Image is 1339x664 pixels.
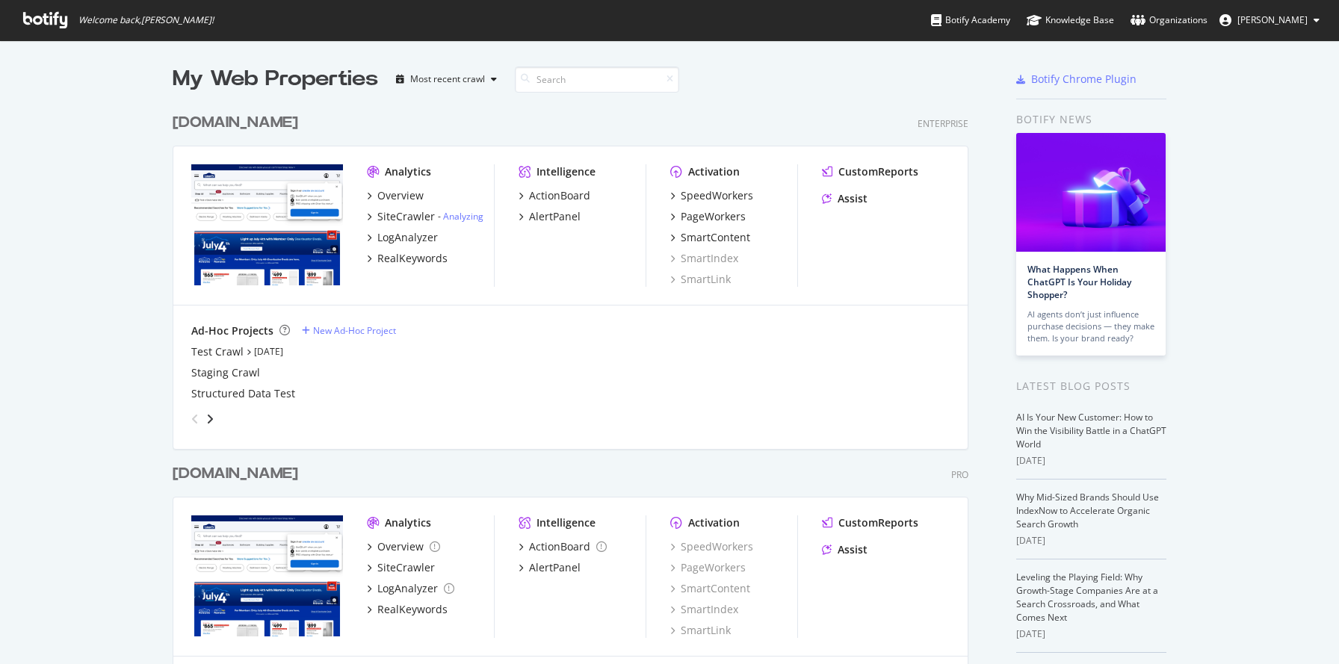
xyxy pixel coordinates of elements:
[670,272,731,287] a: SmartLink
[822,542,868,557] a: Assist
[838,542,868,557] div: Assist
[191,323,273,338] div: Ad-Hoc Projects
[367,581,454,596] a: LogAnalyzer
[670,251,738,266] a: SmartIndex
[529,560,581,575] div: AlertPanel
[191,164,343,285] img: www.lowes.com
[191,386,295,401] a: Structured Data Test
[1016,491,1159,530] a: Why Mid-Sized Brands Should Use IndexNow to Accelerate Organic Search Growth
[688,164,740,179] div: Activation
[536,164,596,179] div: Intelligence
[529,188,590,203] div: ActionBoard
[173,463,304,485] a: [DOMAIN_NAME]
[1016,627,1166,641] div: [DATE]
[302,324,396,337] a: New Ad-Hoc Project
[670,581,750,596] a: SmartContent
[367,230,438,245] a: LogAnalyzer
[670,209,746,224] a: PageWorkers
[519,539,607,554] a: ActionBoard
[1016,133,1166,252] img: What Happens When ChatGPT Is Your Holiday Shopper?
[670,560,746,575] a: PageWorkers
[173,64,378,94] div: My Web Properties
[519,560,581,575] a: AlertPanel
[822,515,918,530] a: CustomReports
[78,14,214,26] span: Welcome back, [PERSON_NAME] !
[1016,111,1166,128] div: Botify news
[1016,411,1166,450] a: AI Is Your New Customer: How to Win the Visibility Battle in a ChatGPT World
[838,164,918,179] div: CustomReports
[377,602,448,617] div: RealKeywords
[191,344,244,359] a: Test Crawl
[367,209,483,224] a: SiteCrawler- Analyzing
[1131,13,1207,28] div: Organizations
[377,581,438,596] div: LogAnalyzer
[1016,378,1166,394] div: Latest Blog Posts
[377,539,424,554] div: Overview
[205,412,215,426] div: angle-right
[385,515,431,530] div: Analytics
[377,230,438,245] div: LogAnalyzer
[670,623,731,638] a: SmartLink
[1016,534,1166,547] div: [DATE]
[390,67,503,91] button: Most recent crawl
[173,112,304,134] a: [DOMAIN_NAME]
[410,75,485,84] div: Most recent crawl
[681,230,750,245] div: SmartContent
[536,515,596,530] div: Intelligence
[1207,8,1332,32] button: [PERSON_NAME]
[670,539,753,554] div: SpeedWorkers
[1027,308,1154,344] div: AI agents don’t just influence purchase decisions — they make them. Is your brand ready?
[681,209,746,224] div: PageWorkers
[670,602,738,617] a: SmartIndex
[367,188,424,203] a: Overview
[519,188,590,203] a: ActionBoard
[918,117,968,130] div: Enterprise
[822,164,918,179] a: CustomReports
[367,251,448,266] a: RealKeywords
[377,251,448,266] div: RealKeywords
[1027,263,1131,301] a: What Happens When ChatGPT Is Your Holiday Shopper?
[173,463,298,485] div: [DOMAIN_NAME]
[377,209,435,224] div: SiteCrawler
[529,209,581,224] div: AlertPanel
[443,210,483,223] a: Analyzing
[385,164,431,179] div: Analytics
[1027,13,1114,28] div: Knowledge Base
[367,602,448,617] a: RealKeywords
[185,407,205,431] div: angle-left
[838,191,868,206] div: Assist
[1016,454,1166,468] div: [DATE]
[191,365,260,380] a: Staging Crawl
[931,13,1010,28] div: Botify Academy
[367,560,435,575] a: SiteCrawler
[1237,13,1308,26] span: Rohit Singh
[191,515,343,636] img: www.lowessecondary.com
[519,209,581,224] a: AlertPanel
[377,188,424,203] div: Overview
[1016,72,1137,87] a: Botify Chrome Plugin
[377,560,435,575] div: SiteCrawler
[173,112,298,134] div: [DOMAIN_NAME]
[438,210,483,223] div: -
[838,515,918,530] div: CustomReports
[670,188,753,203] a: SpeedWorkers
[951,468,968,481] div: Pro
[670,230,750,245] a: SmartContent
[1016,571,1158,624] a: Leveling the Playing Field: Why Growth-Stage Companies Are at a Search Crossroads, and What Comes...
[822,191,868,206] a: Assist
[529,539,590,554] div: ActionBoard
[688,515,740,530] div: Activation
[515,66,679,93] input: Search
[1031,72,1137,87] div: Botify Chrome Plugin
[681,188,753,203] div: SpeedWorkers
[254,345,283,358] a: [DATE]
[313,324,396,337] div: New Ad-Hoc Project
